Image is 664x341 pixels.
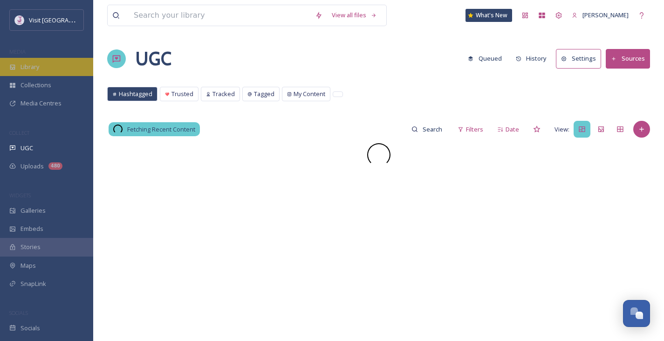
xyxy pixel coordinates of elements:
[254,90,274,98] span: Tagged
[554,125,569,134] span: View:
[171,90,193,98] span: Trusted
[466,125,483,134] span: Filters
[9,192,31,199] span: WIDGETS
[119,90,152,98] span: Hashtagged
[418,120,448,139] input: Search
[511,49,552,68] button: History
[21,63,39,71] span: Library
[463,49,507,68] button: Queued
[21,144,33,153] span: UGC
[623,300,650,327] button: Open Chat
[129,5,310,26] input: Search your library
[21,224,43,233] span: Embeds
[21,279,46,288] span: SnapLink
[21,206,46,215] span: Galleries
[29,15,101,24] span: Visit [GEOGRAPHIC_DATA]
[21,99,62,108] span: Media Centres
[463,49,511,68] a: Queued
[212,90,235,98] span: Tracked
[21,324,40,333] span: Socials
[556,49,601,68] button: Settings
[135,45,171,73] a: UGC
[9,48,26,55] span: MEDIA
[556,49,606,68] a: Settings
[511,49,556,68] a: History
[506,125,519,134] span: Date
[127,125,195,134] span: Fetching Recent Content
[21,243,41,251] span: Stories
[9,309,28,316] span: SOCIALS
[9,129,29,136] span: COLLECT
[567,6,633,24] a: [PERSON_NAME]
[465,9,512,22] a: What's New
[21,81,51,90] span: Collections
[21,162,44,171] span: Uploads
[606,49,650,68] button: Sources
[15,15,24,25] img: Events-Jersey-Logo.png
[21,261,36,270] span: Maps
[582,11,629,19] span: [PERSON_NAME]
[48,162,62,170] div: 480
[294,90,325,98] span: My Content
[327,6,382,24] a: View all files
